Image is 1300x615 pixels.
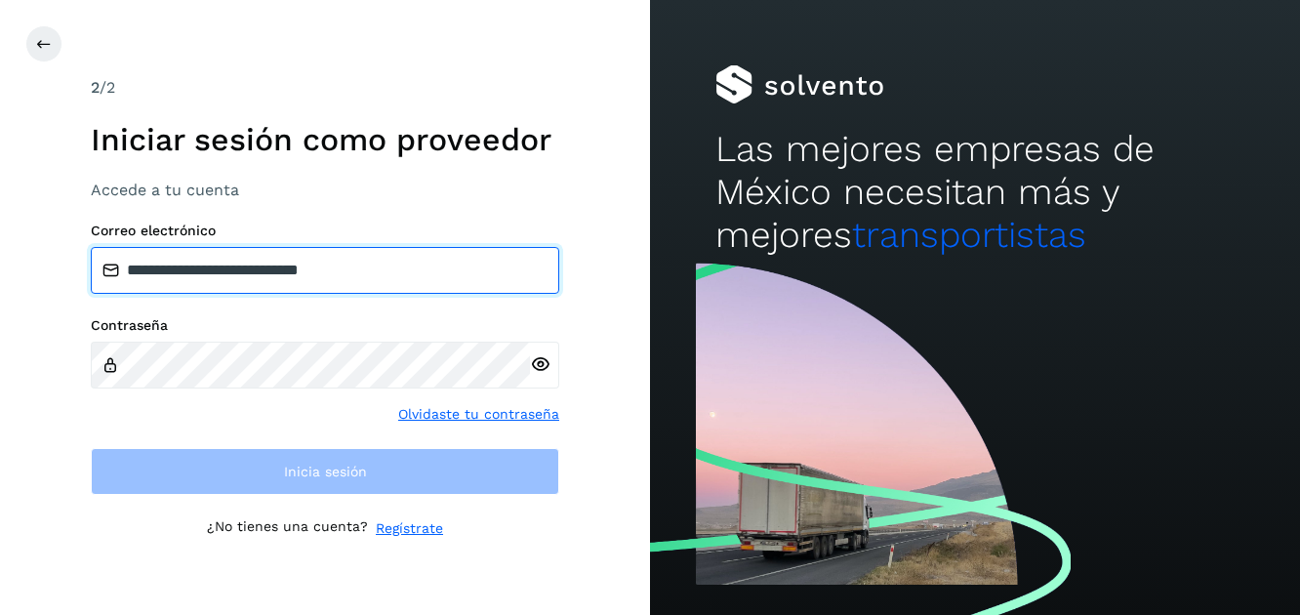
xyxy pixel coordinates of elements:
a: Olvidaste tu contraseña [398,404,559,425]
span: 2 [91,78,100,97]
h2: Las mejores empresas de México necesitan más y mejores [715,128,1236,258]
label: Contraseña [91,317,559,334]
h3: Accede a tu cuenta [91,181,559,199]
span: Inicia sesión [284,465,367,478]
button: Inicia sesión [91,448,559,495]
p: ¿No tienes una cuenta? [207,518,368,539]
a: Regístrate [376,518,443,539]
label: Correo electrónico [91,223,559,239]
span: transportistas [852,214,1086,256]
h1: Iniciar sesión como proveedor [91,121,559,158]
div: /2 [91,76,559,100]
